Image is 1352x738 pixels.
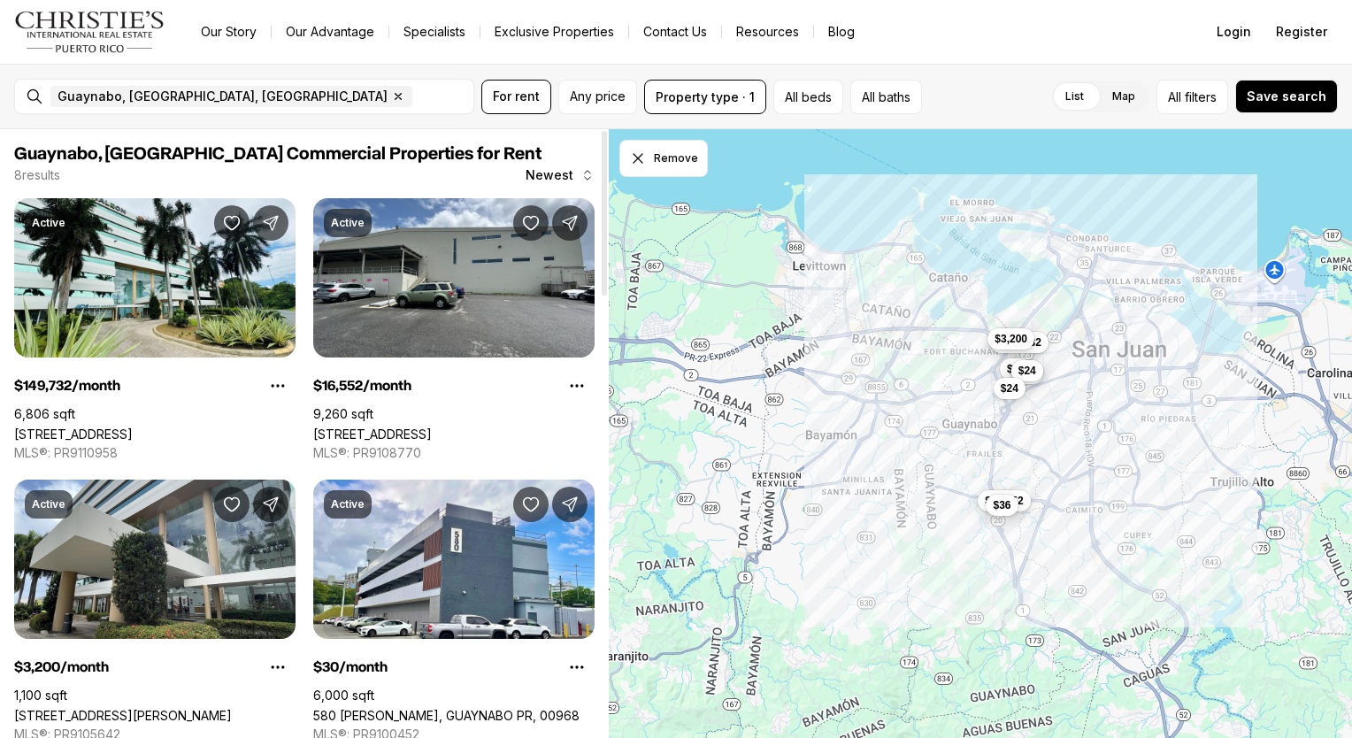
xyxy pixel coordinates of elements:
[481,80,551,114] button: For rent
[1011,360,1043,381] button: $24
[559,650,595,685] button: Property options
[14,708,232,723] a: 165 AVE EL CAÑO, GUAYNABO PR, 00968
[978,489,1030,511] button: $16,552
[253,205,288,241] button: Share Property
[1156,80,1228,114] button: Allfilters
[32,497,65,511] p: Active
[1000,357,1032,379] button: $30
[253,487,288,522] button: Share Property
[14,145,542,163] span: Guaynabo, [GEOGRAPHIC_DATA] Commercial Properties for Rent
[570,89,626,104] span: Any price
[58,89,388,104] span: Guaynabo, [GEOGRAPHIC_DATA], [GEOGRAPHIC_DATA]
[995,331,1027,345] span: $3,200
[722,19,813,44] a: Resources
[773,80,843,114] button: All beds
[994,377,1026,398] button: $24
[1185,88,1217,106] span: filters
[14,427,133,442] a: 100 ROAD 165 CENTRO INTERNACIONAL DE MERCADEO TORRE II #Suite #802, GUAYNABO PR, 00968
[1168,88,1181,106] span: All
[1007,361,1025,375] span: $30
[986,495,1018,516] button: $36
[214,487,250,522] button: Save Property: 165 AVE EL CAÑO
[993,498,1010,512] span: $36
[850,80,922,114] button: All baths
[1247,89,1326,104] span: Save search
[14,168,60,182] p: 8 results
[1276,25,1327,39] span: Register
[493,89,540,104] span: For rent
[526,168,573,182] span: Newest
[389,19,480,44] a: Specialists
[313,708,580,723] a: 580 BUCHANAN, GUAYNABO PR, 00968
[1001,381,1018,395] span: $24
[1011,363,1043,384] button: $17
[985,493,1023,507] span: $16,552
[990,331,1049,352] button: $149,732
[515,158,605,193] button: Newest
[629,19,721,44] button: Contact Us
[331,216,365,230] p: Active
[1265,14,1338,50] button: Register
[14,11,165,53] img: logo
[1018,364,1036,378] span: $24
[619,140,708,177] button: Dismiss drawing
[644,80,766,114] button: Property type · 1
[1217,25,1251,39] span: Login
[997,334,1041,349] span: $149,732
[1051,81,1098,112] label: List
[558,80,637,114] button: Any price
[260,650,296,685] button: Property options
[814,19,869,44] a: Blog
[513,205,549,241] button: Save Property: 20 ALBOLOTE AVE #3
[1206,14,1262,50] button: Login
[214,205,250,241] button: Save Property: 100 ROAD 165 CENTRO INTERNACIONAL DE MERCADEO TORRE II #Suite #802
[260,368,296,404] button: Property options
[513,487,549,522] button: Save Property: 580 BUCHANAN
[480,19,628,44] a: Exclusive Properties
[272,19,388,44] a: Our Advantage
[187,19,271,44] a: Our Story
[552,205,588,241] button: Share Property
[552,487,588,522] button: Share Property
[987,327,1034,349] button: $3,200
[1235,80,1338,113] button: Save search
[559,368,595,404] button: Property options
[1098,81,1149,112] label: Map
[313,427,432,442] a: 20 ALBOLOTE AVE #3, GUAYNABO PR, 00969
[331,497,365,511] p: Active
[32,216,65,230] p: Active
